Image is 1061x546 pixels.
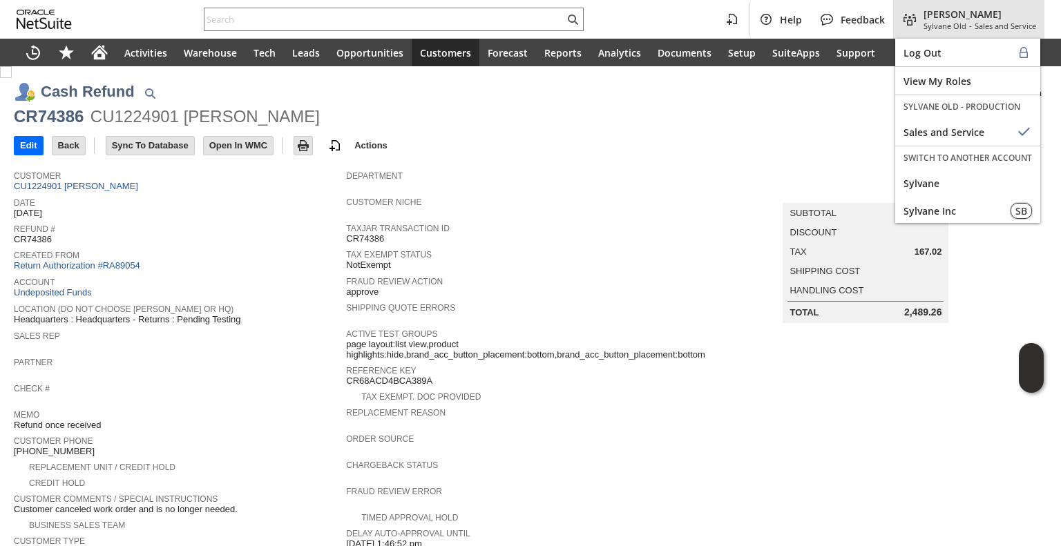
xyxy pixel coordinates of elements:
[29,462,175,472] a: Replacement Unit / Credit Hold
[728,46,756,59] span: Setup
[790,285,863,295] a: Handling Cost
[904,75,1032,88] span: View My Roles
[294,137,312,155] input: Print
[175,39,245,66] a: Warehouse
[29,478,85,488] a: Credit Hold
[924,8,1036,21] span: [PERSON_NAME]
[14,251,79,260] a: Created From
[14,384,50,393] a: Check #
[361,392,481,402] a: Tax Exempt. Doc Provided
[14,314,241,325] span: Headquarters : Headquarters - Returns : Pending Testing
[346,339,705,360] span: page layout:list view,product highlights:hide,brand_acc_button_placement:bottom,brand_acc_button_...
[90,106,320,128] div: CU1224901 [PERSON_NAME]
[52,137,85,155] input: Back
[124,46,167,59] span: Activities
[14,171,61,181] a: Customer
[904,101,1032,113] label: SYLVANE OLD - PRODUCTION
[720,39,764,66] a: Setup
[14,304,233,314] a: Location (Do Not choose [PERSON_NAME] or HQ)
[349,140,393,150] a: Actions
[837,46,875,59] span: Support
[969,21,972,31] span: -
[346,286,379,298] span: approve
[346,408,446,418] a: Replacement reason
[590,39,649,66] a: Analytics
[14,287,92,298] a: Undeposited Funds
[1019,343,1044,393] iframe: Click here to launch Oracle Guided Learning Help Panel
[346,260,390,271] span: NotExempt
[106,137,194,155] input: Sync To Database
[975,21,1036,31] span: Sales and Service
[895,39,1040,66] a: Log Out
[14,494,218,504] a: Customer Comments / Special Instructions
[564,11,581,28] svg: Search
[184,46,237,59] span: Warehouse
[895,197,1040,224] a: Sylvane Inc
[346,277,443,286] a: Fraud Review Action
[83,39,116,66] a: Home
[790,208,836,218] a: Subtotal
[29,520,125,530] a: Business Sales Team
[245,39,284,66] a: Tech
[346,434,414,444] a: Order Source
[488,46,528,59] span: Forecast
[346,303,455,313] a: Shipping Quote Errors
[658,46,711,59] span: Documents
[116,39,175,66] a: Activities
[790,227,837,237] a: Discount
[58,44,75,61] svg: Shortcuts
[14,358,52,367] a: Partner
[536,39,590,66] a: Reports
[772,46,820,59] span: SuiteApps
[783,181,948,203] caption: Summary
[254,46,276,59] span: Tech
[346,233,384,244] span: CR74386
[346,171,403,181] a: Department
[336,46,403,59] span: Opportunities
[764,39,828,66] a: SuiteApps
[841,13,885,26] span: Feedback
[895,67,1040,95] a: View My Roles
[924,21,966,31] span: Sylvane Old
[204,11,564,28] input: Search
[50,39,83,66] div: Shortcuts
[790,307,819,318] a: Total
[346,197,421,207] a: Customer Niche
[904,177,1032,190] span: Sylvane
[895,169,1040,197] a: Sylvane
[828,39,883,66] a: Support
[327,137,343,154] img: add-record.svg
[14,181,142,191] a: CU1224901 [PERSON_NAME]
[598,46,641,59] span: Analytics
[17,10,72,29] svg: logo
[649,39,720,66] a: Documents
[328,39,412,66] a: Opportunities
[14,277,55,287] a: Account
[14,106,84,128] div: CR74386
[904,46,1015,59] span: Log Out
[346,250,432,260] a: Tax Exempt Status
[25,44,41,61] svg: Recent Records
[17,39,50,66] a: Recent Records
[284,39,328,66] a: Leads
[346,487,442,496] a: Fraud Review Error
[346,224,450,233] a: TaxJar Transaction ID
[292,46,320,59] span: Leads
[904,306,942,318] span: 2,489.26
[14,260,140,271] a: Return Authorization #RA89054
[14,198,35,208] a: Date
[361,513,458,523] a: Timed Approval Hold
[915,246,942,257] span: 167.02
[479,39,536,66] a: Forecast
[790,266,860,276] a: Shipping Cost
[346,329,437,339] a: Active Test Groups
[904,152,1032,164] label: SWITCH TO ANOTHER ACCOUNT
[14,208,42,219] span: [DATE]
[895,118,1040,146] a: Sales and Service
[790,246,806,257] a: Tax
[295,137,312,154] img: Print
[14,504,238,515] span: Customer canceled work order and is no longer needed.
[142,85,158,101] img: Quick Find
[346,460,438,470] a: Chargeback Status
[780,13,802,26] span: Help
